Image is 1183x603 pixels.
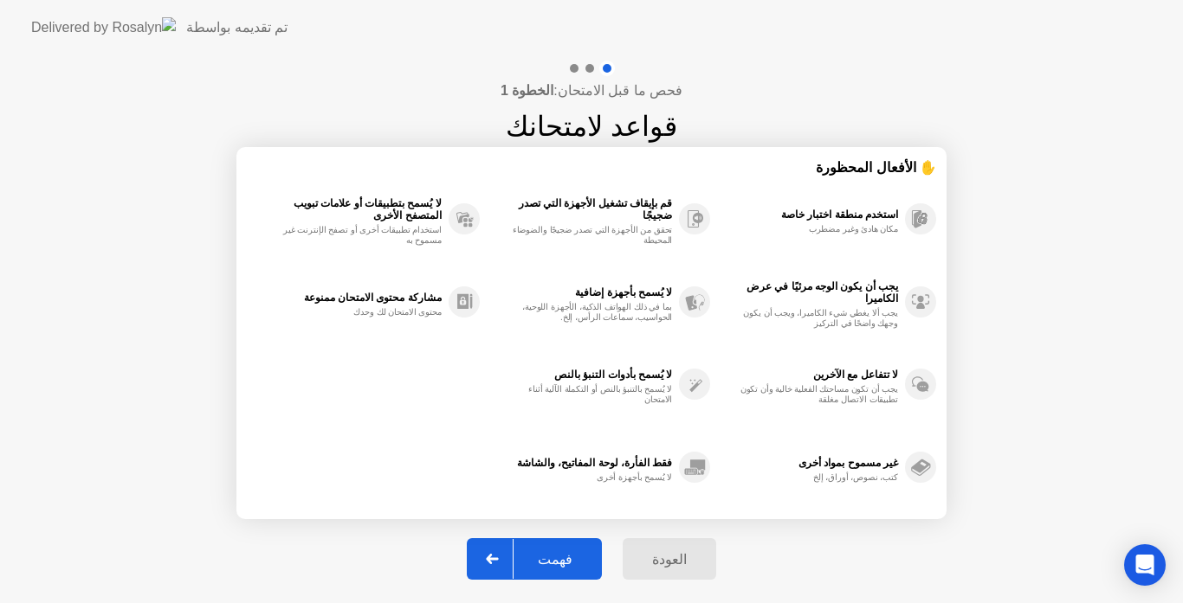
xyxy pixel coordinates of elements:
[508,384,672,405] div: لا يُسمح بالتنبؤ بالنص أو التكملة الآلية أثناء الامتحان
[488,286,673,298] div: لا يُسمح بأجهزة إضافية
[623,538,716,580] button: العودة
[278,307,442,318] div: محتوى الامتحان لك وحدك
[734,384,898,405] div: يجب أن تكون مساحتك الفعلية خالية وأن تكون تطبيقات الاتصال مغلقة
[508,472,672,483] div: لا يُسمح بأجهزة أخرى
[719,280,898,305] div: يجب أن يكون الوجه مرئيًا في عرض الكاميرا
[467,538,602,580] button: فهمت
[488,369,673,381] div: لا يُسمح بأدوات التنبؤ بالنص
[719,457,898,469] div: غير مسموح بمواد أخرى
[278,225,442,246] div: استخدام تطبيقات أخرى أو تصفح الإنترنت غير مسموح به
[255,197,442,221] div: لا يُسمح بتطبيقات أو علامات تبويب المتصفح الأخرى
[734,308,898,329] div: يجب ألا يغطي شيء الكاميرا، ويجب أن يكون وجهك واضحًا في التركيز
[247,157,936,177] div: ✋ الأفعال المحظورة
[488,457,673,469] div: فقط الفأرة، لوحة المفاتيح، والشاشة
[508,302,672,323] div: بما في ذلك الهواتف الذكية، الأجهزة اللوحية، الحواسيب، سماعات الرأس، إلخ.
[719,369,898,381] div: لا تتفاعل مع الآخرين
[734,472,898,483] div: كتب، نصوص، أوراق، إلخ
[501,83,553,98] b: الخطوة 1
[719,208,898,221] div: استخدم منطقة اختبار خاصة
[628,551,711,568] div: العودة
[734,224,898,234] div: مكان هادئ وغير مضطرب
[1124,544,1166,586] div: Open Intercom Messenger
[186,17,288,38] div: تم تقديمه بواسطة
[255,292,442,304] div: مشاركة محتوى الامتحان ممنوعة
[488,197,673,221] div: قم بإيقاف تشغيل الأجهزة التي تصدر ضجيجًا
[31,17,176,37] img: Delivered by Rosalyn
[514,551,597,568] div: فهمت
[501,80,682,101] h4: فحص ما قبل الامتحان:
[506,106,677,147] h1: قواعد لامتحانك
[508,225,672,246] div: تحقق من الأجهزة التي تصدر ضجيجًا والضوضاء المحيطة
